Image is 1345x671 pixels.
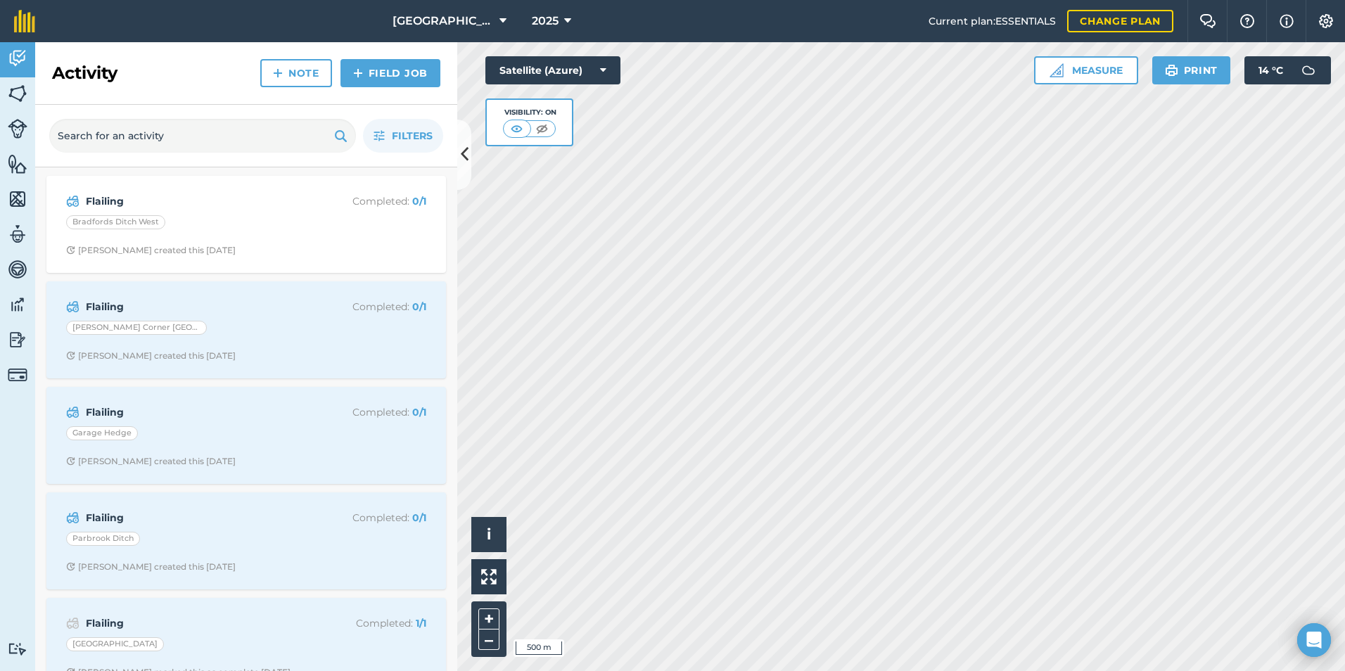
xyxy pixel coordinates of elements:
input: Search for an activity [49,119,356,153]
img: Clock with arrow pointing clockwise [66,562,75,571]
a: Note [260,59,332,87]
span: 14 ° C [1258,56,1283,84]
button: Filters [363,119,443,153]
div: [PERSON_NAME] created this [DATE] [66,561,236,573]
img: Clock with arrow pointing clockwise [66,245,75,255]
div: Parbrook Ditch [66,532,140,546]
span: i [487,525,491,543]
a: FlailingCompleted: 0/1Garage HedgeClock with arrow pointing clockwise[PERSON_NAME] created this [... [55,395,438,475]
img: svg+xml;base64,PD94bWwgdmVyc2lvbj0iMS4wIiBlbmNvZGluZz0idXRmLTgiPz4KPCEtLSBHZW5lcmF0b3I6IEFkb2JlIE... [66,193,79,210]
img: svg+xml;base64,PD94bWwgdmVyc2lvbj0iMS4wIiBlbmNvZGluZz0idXRmLTgiPz4KPCEtLSBHZW5lcmF0b3I6IEFkb2JlIE... [1294,56,1322,84]
img: svg+xml;base64,PD94bWwgdmVyc2lvbj0iMS4wIiBlbmNvZGluZz0idXRmLTgiPz4KPCEtLSBHZW5lcmF0b3I6IEFkb2JlIE... [66,615,79,632]
strong: 0 / 1 [412,511,426,524]
img: fieldmargin Logo [14,10,35,32]
img: svg+xml;base64,PHN2ZyB4bWxucz0iaHR0cDovL3d3dy53My5vcmcvMjAwMC9zdmciIHdpZHRoPSIxNyIgaGVpZ2h0PSIxNy... [1280,13,1294,30]
a: Change plan [1067,10,1173,32]
button: + [478,608,499,630]
img: svg+xml;base64,PHN2ZyB4bWxucz0iaHR0cDovL3d3dy53My5vcmcvMjAwMC9zdmciIHdpZHRoPSIxOSIgaGVpZ2h0PSIyNC... [334,127,348,144]
span: Filters [392,128,433,143]
img: svg+xml;base64,PD94bWwgdmVyc2lvbj0iMS4wIiBlbmNvZGluZz0idXRmLTgiPz4KPCEtLSBHZW5lcmF0b3I6IEFkb2JlIE... [8,294,27,315]
img: Ruler icon [1050,63,1064,77]
span: 2025 [532,13,559,30]
button: 14 °C [1244,56,1331,84]
img: Clock with arrow pointing clockwise [66,351,75,360]
div: [PERSON_NAME] Corner [GEOGRAPHIC_DATA] [66,321,207,335]
img: svg+xml;base64,PHN2ZyB4bWxucz0iaHR0cDovL3d3dy53My5vcmcvMjAwMC9zdmciIHdpZHRoPSI1NiIgaGVpZ2h0PSI2MC... [8,188,27,210]
img: svg+xml;base64,PHN2ZyB4bWxucz0iaHR0cDovL3d3dy53My5vcmcvMjAwMC9zdmciIHdpZHRoPSI1NiIgaGVpZ2h0PSI2MC... [8,83,27,104]
img: svg+xml;base64,PHN2ZyB4bWxucz0iaHR0cDovL3d3dy53My5vcmcvMjAwMC9zdmciIHdpZHRoPSIxNCIgaGVpZ2h0PSIyNC... [273,65,283,82]
div: [PERSON_NAME] created this [DATE] [66,245,236,256]
div: Open Intercom Messenger [1297,623,1331,657]
img: Clock with arrow pointing clockwise [66,456,75,466]
img: svg+xml;base64,PD94bWwgdmVyc2lvbj0iMS4wIiBlbmNvZGluZz0idXRmLTgiPz4KPCEtLSBHZW5lcmF0b3I6IEFkb2JlIE... [8,329,27,350]
div: [PERSON_NAME] created this [DATE] [66,350,236,362]
img: svg+xml;base64,PD94bWwgdmVyc2lvbj0iMS4wIiBlbmNvZGluZz0idXRmLTgiPz4KPCEtLSBHZW5lcmF0b3I6IEFkb2JlIE... [66,404,79,421]
img: svg+xml;base64,PHN2ZyB4bWxucz0iaHR0cDovL3d3dy53My5vcmcvMjAwMC9zdmciIHdpZHRoPSI1NiIgaGVpZ2h0PSI2MC... [8,153,27,174]
strong: Flailing [86,615,309,631]
strong: Flailing [86,299,309,314]
strong: 0 / 1 [412,300,426,313]
img: svg+xml;base64,PD94bWwgdmVyc2lvbj0iMS4wIiBlbmNvZGluZz0idXRmLTgiPz4KPCEtLSBHZW5lcmF0b3I6IEFkb2JlIE... [8,224,27,245]
p: Completed : [314,404,426,420]
button: Measure [1034,56,1138,84]
div: [GEOGRAPHIC_DATA] [66,637,164,651]
strong: 0 / 1 [412,195,426,207]
img: svg+xml;base64,PD94bWwgdmVyc2lvbj0iMS4wIiBlbmNvZGluZz0idXRmLTgiPz4KPCEtLSBHZW5lcmF0b3I6IEFkb2JlIE... [66,509,79,526]
p: Completed : [314,615,426,631]
div: [PERSON_NAME] created this [DATE] [66,456,236,467]
div: Garage Hedge [66,426,138,440]
img: svg+xml;base64,PD94bWwgdmVyc2lvbj0iMS4wIiBlbmNvZGluZz0idXRmLTgiPz4KPCEtLSBHZW5lcmF0b3I6IEFkb2JlIE... [8,365,27,385]
strong: Flailing [86,510,309,525]
strong: Flailing [86,404,309,420]
a: Field Job [340,59,440,87]
img: svg+xml;base64,PD94bWwgdmVyc2lvbj0iMS4wIiBlbmNvZGluZz0idXRmLTgiPz4KPCEtLSBHZW5lcmF0b3I6IEFkb2JlIE... [8,48,27,69]
img: svg+xml;base64,PHN2ZyB4bWxucz0iaHR0cDovL3d3dy53My5vcmcvMjAwMC9zdmciIHdpZHRoPSI1MCIgaGVpZ2h0PSI0MC... [508,122,525,136]
img: svg+xml;base64,PD94bWwgdmVyc2lvbj0iMS4wIiBlbmNvZGluZz0idXRmLTgiPz4KPCEtLSBHZW5lcmF0b3I6IEFkb2JlIE... [66,298,79,315]
p: Completed : [314,193,426,209]
a: FlailingCompleted: 0/1Parbrook DitchClock with arrow pointing clockwise[PERSON_NAME] created this... [55,501,438,581]
a: FlailingCompleted: 0/1[PERSON_NAME] Corner [GEOGRAPHIC_DATA]Clock with arrow pointing clockwise[P... [55,290,438,370]
strong: 1 / 1 [416,617,426,630]
img: svg+xml;base64,PD94bWwgdmVyc2lvbj0iMS4wIiBlbmNvZGluZz0idXRmLTgiPz4KPCEtLSBHZW5lcmF0b3I6IEFkb2JlIE... [8,259,27,280]
a: FlailingCompleted: 0/1Bradfords Ditch WestClock with arrow pointing clockwise[PERSON_NAME] create... [55,184,438,264]
p: Completed : [314,299,426,314]
strong: 0 / 1 [412,406,426,418]
div: Visibility: On [503,107,556,118]
img: svg+xml;base64,PHN2ZyB4bWxucz0iaHR0cDovL3d3dy53My5vcmcvMjAwMC9zdmciIHdpZHRoPSIxNCIgaGVpZ2h0PSIyNC... [353,65,363,82]
img: Two speech bubbles overlapping with the left bubble in the forefront [1199,14,1216,28]
img: svg+xml;base64,PD94bWwgdmVyc2lvbj0iMS4wIiBlbmNvZGluZz0idXRmLTgiPz4KPCEtLSBHZW5lcmF0b3I6IEFkb2JlIE... [8,119,27,139]
img: svg+xml;base64,PHN2ZyB4bWxucz0iaHR0cDovL3d3dy53My5vcmcvMjAwMC9zdmciIHdpZHRoPSI1MCIgaGVpZ2h0PSI0MC... [533,122,551,136]
img: A question mark icon [1239,14,1256,28]
img: svg+xml;base64,PD94bWwgdmVyc2lvbj0iMS4wIiBlbmNvZGluZz0idXRmLTgiPz4KPCEtLSBHZW5lcmF0b3I6IEFkb2JlIE... [8,642,27,656]
button: – [478,630,499,650]
img: svg+xml;base64,PHN2ZyB4bWxucz0iaHR0cDovL3d3dy53My5vcmcvMjAwMC9zdmciIHdpZHRoPSIxOSIgaGVpZ2h0PSIyNC... [1165,62,1178,79]
p: Completed : [314,510,426,525]
h2: Activity [52,62,117,84]
button: Print [1152,56,1231,84]
button: Satellite (Azure) [485,56,620,84]
span: [GEOGRAPHIC_DATA] [393,13,494,30]
strong: Flailing [86,193,309,209]
div: Bradfords Ditch West [66,215,165,229]
img: A cog icon [1318,14,1334,28]
button: i [471,517,506,552]
img: Four arrows, one pointing top left, one top right, one bottom right and the last bottom left [481,569,497,584]
span: Current plan : ESSENTIALS [929,13,1056,29]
